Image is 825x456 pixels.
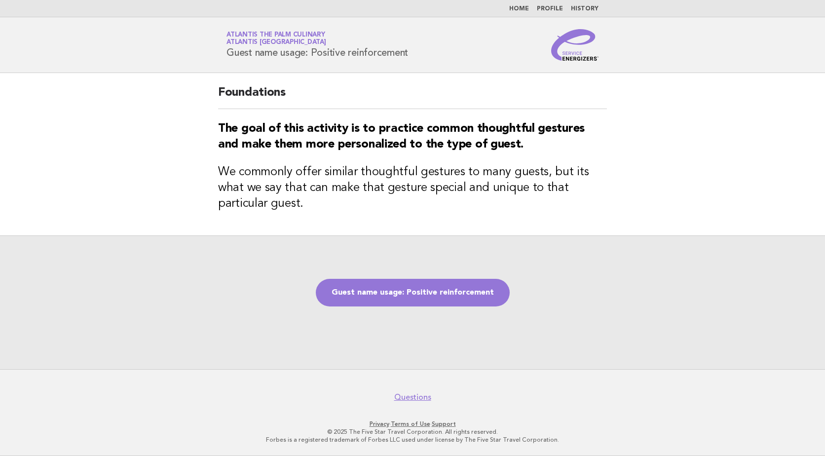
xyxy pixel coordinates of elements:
[218,123,585,151] strong: The goal of this activity is to practice common thoughtful gestures and make them more personaliz...
[316,279,510,306] a: Guest name usage: Positive reinforcement
[391,420,430,427] a: Terms of Use
[571,6,599,12] a: History
[551,29,599,61] img: Service Energizers
[226,32,408,58] h1: Guest name usage: Positive reinforcement
[218,85,607,109] h2: Foundations
[370,420,389,427] a: Privacy
[111,436,714,444] p: Forbes is a registered trademark of Forbes LLC used under license by The Five Star Travel Corpora...
[509,6,529,12] a: Home
[432,420,456,427] a: Support
[226,39,326,46] span: Atlantis [GEOGRAPHIC_DATA]
[226,32,326,45] a: Atlantis The Palm CulinaryAtlantis [GEOGRAPHIC_DATA]
[394,392,431,402] a: Questions
[111,420,714,428] p: · ·
[537,6,563,12] a: Profile
[111,428,714,436] p: © 2025 The Five Star Travel Corporation. All rights reserved.
[218,164,607,212] h3: We commonly offer similar thoughtful gestures to many guests, but its what we say that can make t...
